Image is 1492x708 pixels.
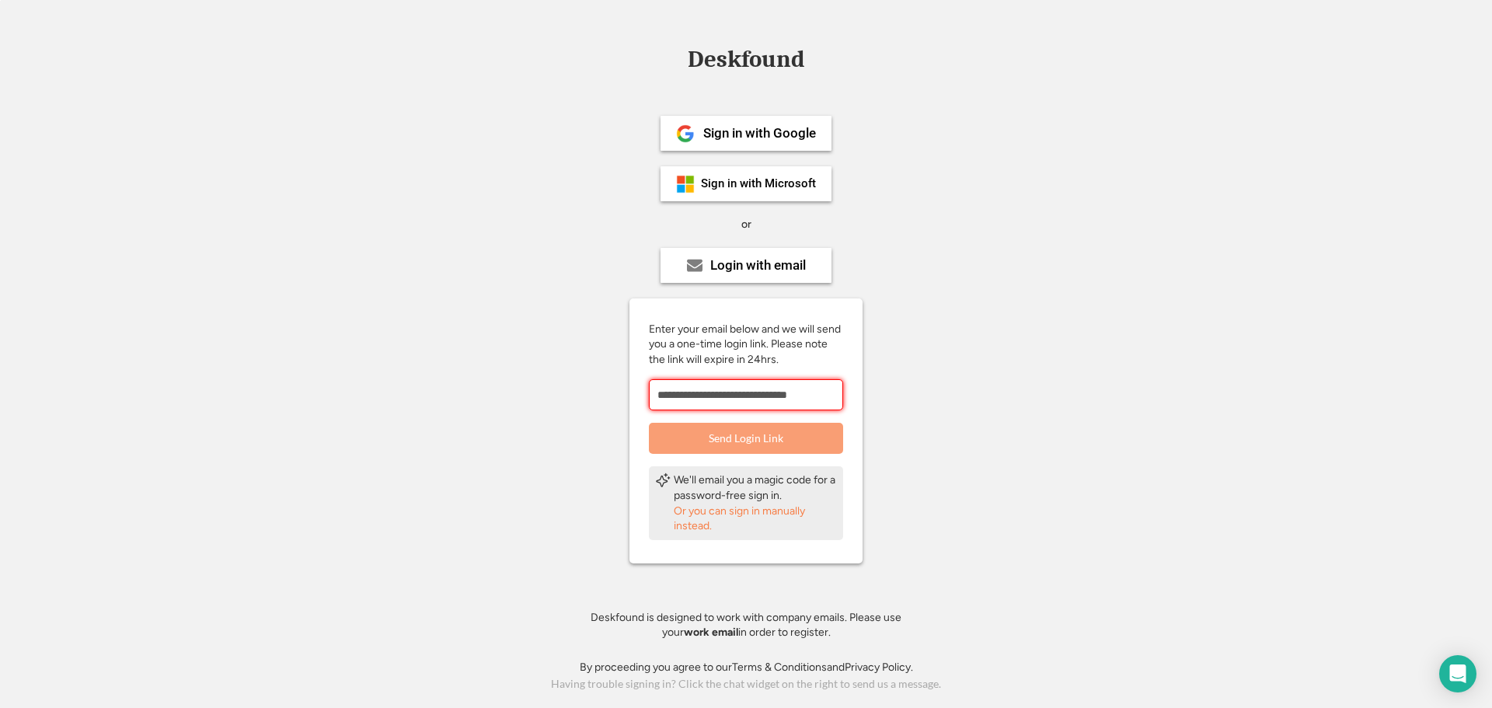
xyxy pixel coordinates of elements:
div: Sign in with Microsoft [701,178,816,190]
div: Open Intercom Messenger [1439,655,1476,692]
div: or [741,217,751,232]
div: Or you can sign in manually instead. [674,504,837,534]
img: ms-symbollockup_mssymbol_19.png [676,175,695,194]
div: We'll email you a magic code for a password-free sign in. [674,473,837,503]
div: Enter your email below and we will send you a one-time login link. Please note the link will expi... [649,322,843,368]
div: By proceeding you agree to our and [580,660,913,675]
div: Deskfound is designed to work with company emails. Please use your in order to register. [571,610,921,640]
div: Login with email [710,259,806,272]
img: 1024px-Google__G__Logo.svg.png [676,124,695,143]
strong: work email [684,626,738,639]
button: Send Login Link [649,423,843,454]
div: Sign in with Google [703,127,816,140]
div: Deskfound [680,47,812,71]
a: Privacy Policy. [845,661,913,674]
a: Terms & Conditions [732,661,827,674]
